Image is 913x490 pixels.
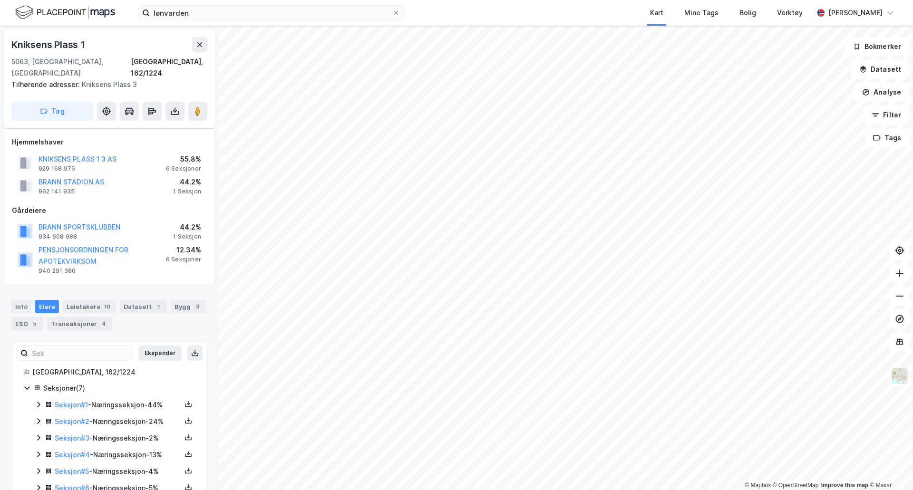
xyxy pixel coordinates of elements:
div: Gårdeiere [12,205,207,216]
div: Bolig [739,7,756,19]
div: Bygg [171,300,206,313]
a: Seksjon#4 [55,451,90,459]
div: 5 [30,319,39,328]
button: Filter [864,106,909,125]
button: Ekspander [138,346,182,361]
div: 1 [154,302,163,311]
div: 962 141 935 [39,188,75,195]
div: 3 [193,302,202,311]
div: 55.8% [166,154,201,165]
div: Seksjoner ( 7 ) [43,383,195,394]
img: Z [891,367,909,385]
div: - Næringsseksjon - 4% [55,466,181,477]
a: Mapbox [745,482,771,489]
div: 10 [102,302,112,311]
div: 1 Seksjon [173,233,201,240]
div: [GEOGRAPHIC_DATA], 162/1224 [131,56,207,79]
div: Transaksjoner [47,317,112,330]
div: Info [11,300,31,313]
div: 44.2% [173,221,201,233]
div: 934 908 988 [39,233,77,240]
div: [GEOGRAPHIC_DATA], 162/1224 [32,366,195,378]
div: - Næringsseksjon - 44% [55,399,181,411]
div: 44.2% [173,176,201,188]
button: Datasett [851,60,909,79]
a: Seksjon#2 [55,417,89,425]
button: Analyse [854,83,909,102]
div: 5063, [GEOGRAPHIC_DATA], [GEOGRAPHIC_DATA] [11,56,131,79]
div: 6 Seksjoner [166,165,201,173]
img: logo.f888ab2527a4732fd821a326f86c7f29.svg [15,4,115,21]
a: OpenStreetMap [773,482,819,489]
button: Tags [865,128,909,147]
div: Eiere [35,300,59,313]
a: Seksjon#1 [55,401,88,409]
button: Bokmerker [845,37,909,56]
div: Kontrollprogram for chat [865,444,913,490]
div: - Næringsseksjon - 24% [55,416,181,427]
div: Leietakere [63,300,116,313]
div: 929 168 976 [39,165,75,173]
span: Tilhørende adresser: [11,80,82,88]
div: 1 Seksjon [173,188,201,195]
button: Tag [11,102,93,121]
input: Søk [28,346,132,360]
div: - Næringsseksjon - 13% [55,449,181,461]
iframe: Chat Widget [865,444,913,490]
div: 6 Seksjoner [166,256,201,263]
a: Improve this map [821,482,868,489]
div: 12.34% [166,244,201,256]
input: Søk på adresse, matrikkel, gårdeiere, leietakere eller personer [150,6,392,20]
div: Kart [650,7,663,19]
div: [PERSON_NAME] [828,7,883,19]
div: Kniksens Plass 1 [11,37,87,52]
a: Seksjon#3 [55,434,89,442]
a: Seksjon#5 [55,467,89,475]
div: ESG [11,317,43,330]
div: 4 [99,319,108,328]
div: 940 291 380 [39,267,76,275]
div: Datasett [120,300,167,313]
div: Hjemmelshaver [12,136,207,148]
div: Kniksens Plass 3 [11,79,200,90]
div: Verktøy [777,7,803,19]
div: Mine Tags [684,7,719,19]
div: - Næringsseksjon - 2% [55,432,181,444]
